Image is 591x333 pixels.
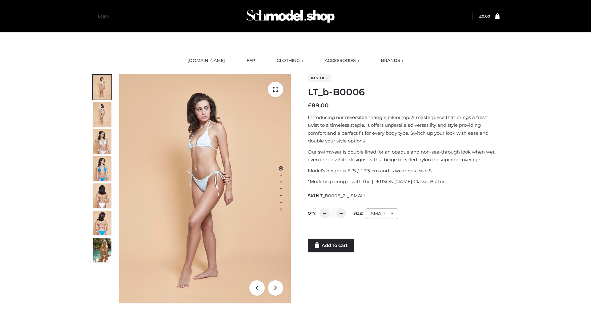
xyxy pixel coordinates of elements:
[244,4,337,28] img: Schmodel Admin 964
[308,87,500,98] h1: LT_b-B0006
[479,14,490,18] a: £0.00
[93,211,111,235] img: ArielClassicBikiniTop_CloudNine_AzureSky_OW114ECO_8-scaled.jpg
[366,208,398,219] div: SMALL
[353,211,363,216] label: Size:
[318,193,366,199] span: LT_B0006_2-_-SMALL
[93,75,111,100] img: ArielClassicBikiniTop_CloudNine_AzureSky_OW114ECO_1-scaled.jpg
[308,192,367,199] span: SKU:
[308,178,500,186] p: *Model is pairing it with the [PERSON_NAME] Classic Bottom
[93,129,111,154] img: ArielClassicBikiniTop_CloudNine_AzureSky_OW114ECO_3-scaled.jpg
[320,54,364,68] a: ACCESSORIES
[119,74,291,303] img: ArielClassicBikiniTop_CloudNine_AzureSky_OW114ECO_1
[308,148,500,164] p: Our swimwear is double lined for an opaque and non-see-through look when wet, even in our white d...
[308,113,500,145] p: Introducing our reversible triangle bikini top. A masterpiece that brings a fresh twist to a time...
[308,167,500,175] p: Model’s height is 5 ‘8 / 173 cm and is wearing a size S.
[308,239,354,252] a: Add to cart
[272,54,308,68] a: CLOTHING
[242,54,260,68] a: FFP
[376,54,408,68] a: BRANDS
[98,14,109,18] a: Login
[479,14,490,18] bdi: 0.00
[183,54,230,68] a: [DOMAIN_NAME]
[93,156,111,181] img: ArielClassicBikiniTop_CloudNine_AzureSky_OW114ECO_4-scaled.jpg
[479,14,482,18] span: £
[308,102,312,109] span: £
[308,211,316,216] label: QTY:
[308,102,329,109] bdi: 89.00
[93,238,111,262] img: Arieltop_CloudNine_AzureSky2.jpg
[93,102,111,127] img: ArielClassicBikiniTop_CloudNine_AzureSky_OW114ECO_2-scaled.jpg
[93,183,111,208] img: ArielClassicBikiniTop_CloudNine_AzureSky_OW114ECO_7-scaled.jpg
[308,74,331,82] span: In stock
